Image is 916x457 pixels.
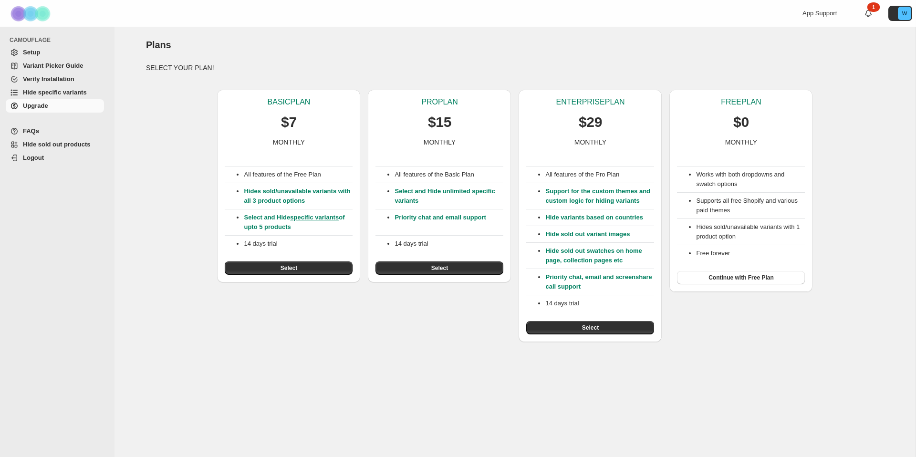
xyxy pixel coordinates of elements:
text: W [902,10,907,16]
a: Setup [6,46,104,59]
span: App Support [802,10,837,17]
img: Camouflage [8,0,55,27]
p: SELECT YOUR PLAN! [146,63,884,73]
li: Works with both dropdowns and swatch options [696,170,805,189]
p: Hides sold/unavailable variants with all 3 product options [244,187,353,206]
span: Logout [23,154,44,161]
p: Hide variants based on countries [545,213,654,222]
span: FAQs [23,127,39,135]
p: All features of the Pro Plan [545,170,654,179]
p: Priority chat and email support [395,213,503,232]
span: Select [582,324,599,332]
button: Select [526,321,654,334]
p: Select and Hide unlimited specific variants [395,187,503,206]
li: Hides sold/unavailable variants with 1 product option [696,222,805,241]
p: All features of the Free Plan [244,170,353,179]
a: Logout [6,151,104,165]
span: Plans [146,40,171,50]
p: PRO PLAN [421,97,458,107]
li: Supports all free Shopify and various paid themes [696,196,805,215]
p: FREE PLAN [721,97,761,107]
span: Hide specific variants [23,89,87,96]
p: Support for the custom themes and custom logic for hiding variants [545,187,654,206]
a: Hide sold out products [6,138,104,151]
p: 14 days trial [244,239,353,249]
p: MONTHLY [574,137,606,147]
p: $29 [579,113,602,132]
p: $0 [733,113,749,132]
div: 1 [867,2,880,12]
p: Hide sold out swatches on home page, collection pages etc [545,246,654,265]
a: 1 [864,9,873,18]
a: Verify Installation [6,73,104,86]
p: BASIC PLAN [268,97,311,107]
p: 14 days trial [545,299,654,308]
p: $7 [281,113,297,132]
span: Select [431,264,448,272]
li: Free forever [696,249,805,258]
p: MONTHLY [725,137,757,147]
button: Select [375,261,503,275]
p: All features of the Basic Plan [395,170,503,179]
a: FAQs [6,125,104,138]
span: Select [281,264,297,272]
span: Avatar with initials W [898,7,911,20]
button: Continue with Free Plan [677,271,805,284]
span: Setup [23,49,40,56]
button: Select [225,261,353,275]
a: Upgrade [6,99,104,113]
p: ENTERPRISE PLAN [556,97,625,107]
p: Hide sold out variant images [545,229,654,239]
a: Hide specific variants [6,86,104,99]
span: Hide sold out products [23,141,91,148]
p: 14 days trial [395,239,503,249]
button: Avatar with initials W [888,6,912,21]
a: specific variants [290,214,339,221]
span: CAMOUFLAGE [10,36,108,44]
p: Select and Hide of upto 5 products [244,213,353,232]
span: Continue with Free Plan [708,274,774,281]
p: MONTHLY [424,137,456,147]
a: Variant Picker Guide [6,59,104,73]
p: MONTHLY [273,137,305,147]
span: Variant Picker Guide [23,62,83,69]
span: Upgrade [23,102,48,109]
span: Verify Installation [23,75,74,83]
p: $15 [428,113,451,132]
p: Priority chat, email and screenshare call support [545,272,654,291]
